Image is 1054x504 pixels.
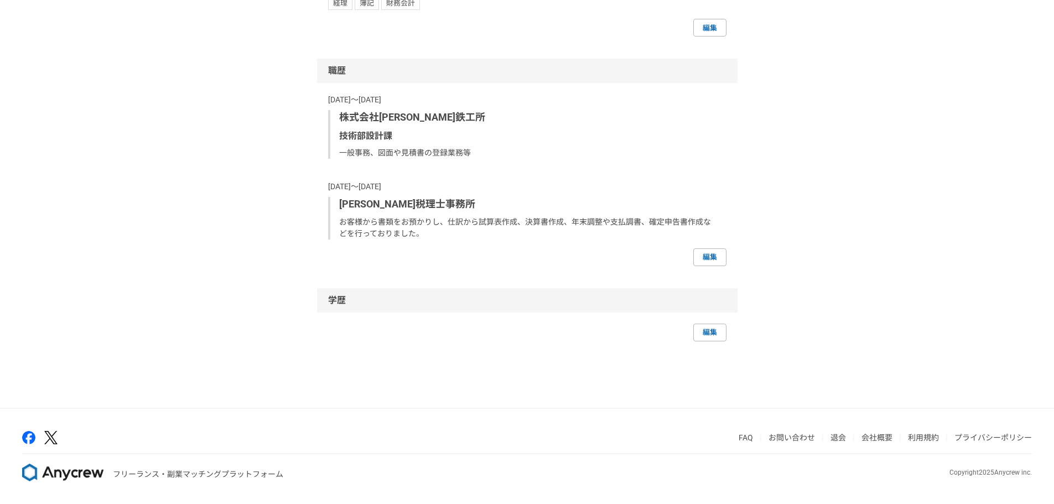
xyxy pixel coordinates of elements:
img: 8DqYSo04kwAAAAASUVORK5CYII= [22,464,104,481]
a: 編集 [693,19,726,37]
p: 一般事務、図面や見積書の登録業務等 [339,147,718,159]
a: お問い合わせ [769,433,815,442]
p: フリーランス・副業マッチングプラットフォーム [113,469,283,480]
p: 株式会社[PERSON_NAME]鉄工所 [339,110,718,125]
p: [DATE]〜[DATE] [328,181,726,193]
p: [PERSON_NAME]税理士事務所 [339,197,718,212]
div: 職歴 [317,59,738,83]
a: 会社概要 [861,433,892,442]
p: お客様から書類をお預かりし、仕訳から試算表作成、決算書作成、年末調整や支払調書、確定申告書作成などを行っておりました。 [339,216,718,240]
a: FAQ [739,433,753,442]
p: Copyright 2025 Anycrew inc. [949,467,1032,477]
img: x-391a3a86.png [44,431,58,445]
a: プライバシーポリシー [954,433,1032,442]
a: 退会 [830,433,846,442]
p: [DATE]〜[DATE] [328,94,726,106]
a: 編集 [693,248,726,266]
img: facebook-2adfd474.png [22,431,35,444]
p: 技術部設計課 [339,129,718,143]
div: 学歴 [317,288,738,313]
a: 利用規約 [908,433,939,442]
a: 編集 [693,324,726,341]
